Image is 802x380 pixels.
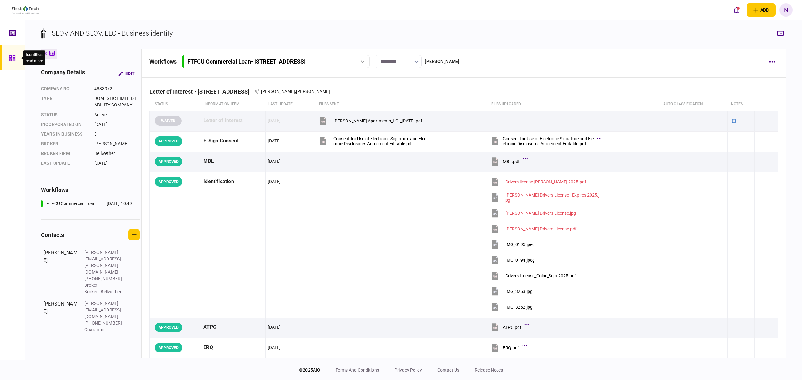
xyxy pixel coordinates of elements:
[155,177,182,187] div: APPROVED
[94,160,140,167] div: [DATE]
[505,211,576,216] div: John Curran Drivers License.jpg
[41,131,88,137] div: years in business
[41,200,132,207] a: FTFCU Commercial Loan[DATE] 10:49
[490,300,533,314] button: IMG_3252.jpg
[187,58,305,65] div: FTFCU Commercial Loan - [STREET_ADDRESS]
[149,88,254,95] div: Letter of Interest - [STREET_ADDRESS]
[268,324,281,330] div: [DATE]
[94,111,140,118] div: Active
[299,367,328,373] div: © 2025 AIO
[155,157,182,166] div: APPROVED
[505,273,576,278] div: Drivers License_Color_Sept 2025.pdf
[41,186,140,194] div: workflows
[503,136,594,146] div: Consent for Use of Electronic Signature and Electronic Disclosures Agreement Editable.pdf
[52,28,173,39] div: SLOV AND SLOV, LLC - Business identity
[41,85,88,92] div: company no.
[261,89,295,94] span: [PERSON_NAME]
[113,68,140,79] button: Edit
[475,367,503,372] a: release notes
[203,320,263,334] div: ATPC
[747,3,776,17] button: open adding identity options
[84,289,125,295] div: Broker - Bellwether
[296,89,330,94] span: [PERSON_NAME]
[84,275,125,282] div: [PHONE_NUMBER]
[26,59,43,63] button: read more
[490,269,576,283] button: Drivers License_Color_Sept 2025.pdf
[730,3,743,17] button: open notifications list
[505,193,600,203] div: Jim Miketo Drivers License - Expires 2025.jpg
[41,150,88,157] div: broker firm
[46,200,96,207] div: FTFCU Commercial Loan
[84,326,125,333] div: Guarantor
[203,341,263,355] div: ERQ
[94,141,140,147] div: [PERSON_NAME]
[505,242,535,247] div: IMG_0195.jpeg
[490,341,525,355] button: ERQ.pdf
[490,253,535,267] button: IMG_0194.jpeg
[268,178,281,185] div: [DATE]
[41,160,88,167] div: last update
[268,117,281,124] div: [DATE]
[490,222,577,236] button: Shawn Buckley Drivers License.pdf
[44,300,78,333] div: [PERSON_NAME]
[203,114,263,128] div: Letter of Interest
[490,134,600,148] button: Consent for Use of Electronic Signature and Electronic Disclosures Agreement Editable.pdf
[660,97,728,111] th: auto classification
[490,175,586,189] button: Drivers license Joe Miketo 2025.pdf
[155,343,182,352] div: APPROVED
[333,136,428,146] div: Consent for Use of Electronic Signature and Electronic Disclosures Agreement Editable.pdf
[336,367,379,372] a: terms and conditions
[490,320,528,334] button: ATPC.pdf
[437,367,459,372] a: contact us
[490,190,600,204] button: Jim Miketo Drivers License - Expires 2025.jpg
[505,226,577,231] div: Shawn Buckley Drivers License.pdf
[490,154,526,168] button: MBL.pdf
[316,97,488,111] th: files sent
[155,323,182,332] div: APPROVED
[182,55,370,68] button: FTFCU Commercial Loan- [STREET_ADDRESS]
[488,97,660,111] th: Files uploaded
[44,249,78,295] div: [PERSON_NAME]
[318,114,422,128] button: Margaret Apartments_LOI_08.26.25.pdf
[26,52,43,58] div: Identities
[41,141,88,147] div: Broker
[505,305,533,310] div: IMG_3252.jpg
[490,206,576,220] button: John Curran Drivers License.jpg
[333,118,422,123] div: Margaret Apartments_LOI_08.26.25.pdf
[779,3,793,17] button: N
[503,325,521,330] div: ATPC.pdf
[265,97,316,111] th: last update
[149,57,177,66] div: workflows
[503,345,519,350] div: ERQ.pdf
[728,97,755,111] th: notes
[503,159,520,164] div: MBL.pdf
[268,138,281,144] div: [DATE]
[84,249,125,275] div: [PERSON_NAME][EMAIL_ADDRESS][PERSON_NAME][DOMAIN_NAME]
[41,111,88,118] div: status
[268,158,281,164] div: [DATE]
[94,85,140,92] div: 4883972
[394,367,422,372] a: privacy policy
[94,131,140,137] div: 3
[318,134,428,148] button: Consent for Use of Electronic Signature and Electronic Disclosures Agreement Editable.pdf
[203,175,263,189] div: Identification
[94,121,140,128] div: [DATE]
[505,289,533,294] div: IMG_3253.jpg
[505,179,586,184] div: Drivers license Joe Miketo 2025.pdf
[41,68,85,79] div: company details
[425,58,459,65] div: [PERSON_NAME]
[94,150,140,157] div: Bellwether
[505,258,535,263] div: IMG_0194.jpeg
[490,237,535,251] button: IMG_0195.jpeg
[107,200,132,207] div: [DATE] 10:49
[268,344,281,351] div: [DATE]
[203,134,263,148] div: E-Sign Consent
[203,154,263,168] div: MBL
[12,6,39,14] img: client company logo
[84,282,125,289] div: Broker
[150,97,201,111] th: status
[155,136,182,146] div: APPROVED
[84,300,125,320] div: [PERSON_NAME][EMAIL_ADDRESS][DOMAIN_NAME]
[41,231,64,239] div: contacts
